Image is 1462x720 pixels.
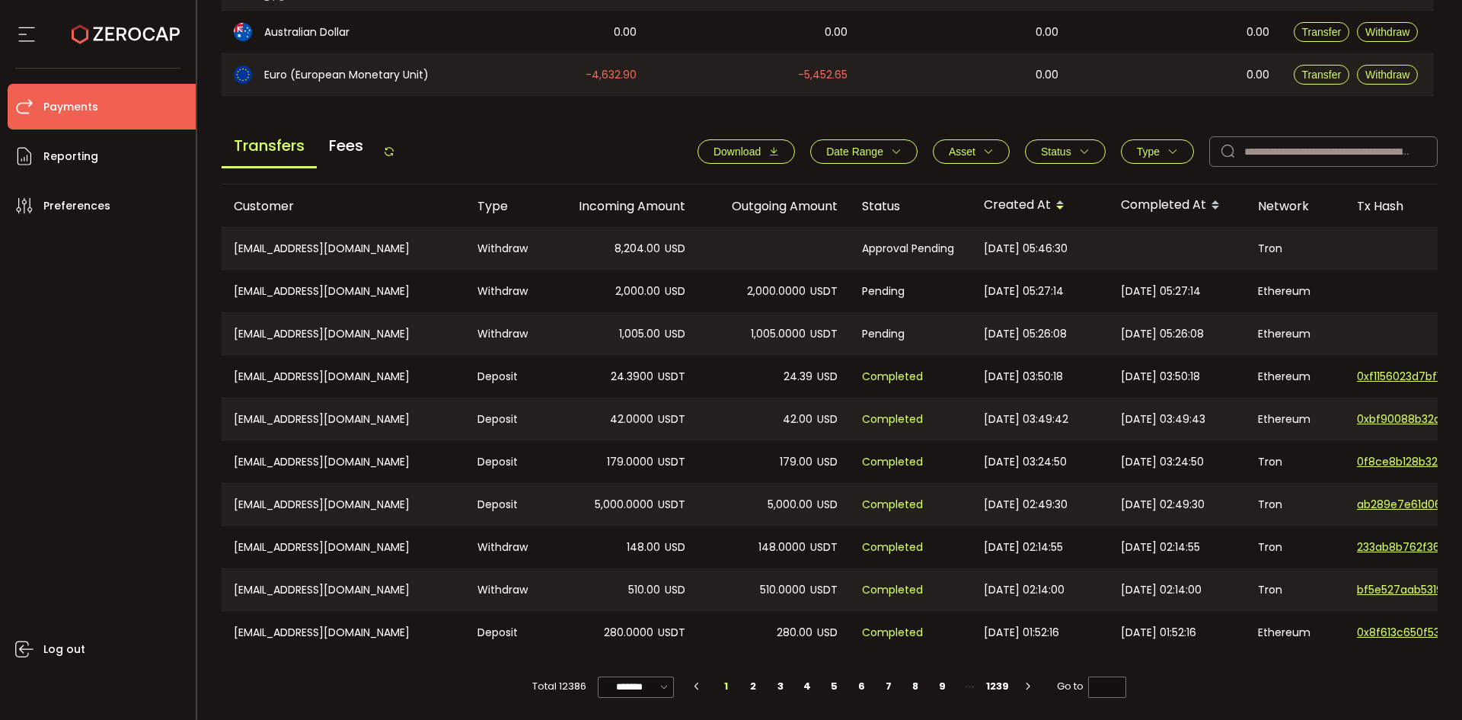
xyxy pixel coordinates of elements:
div: [EMAIL_ADDRESS][DOMAIN_NAME] [222,270,465,312]
div: Withdraw [465,569,545,610]
div: Completed At [1109,193,1246,219]
div: [EMAIL_ADDRESS][DOMAIN_NAME] [222,313,465,354]
span: 280.0000 [604,624,653,642]
span: 0.00 [1036,66,1058,84]
span: -5,452.65 [798,66,848,84]
div: Withdraw [465,313,545,354]
span: Withdraw [1365,26,1409,38]
iframe: Chat Widget [1386,647,1462,720]
span: USDT [810,581,838,599]
span: 280.00 [777,624,812,642]
span: 1,005.0000 [751,325,806,343]
span: 179.0000 [607,453,653,471]
span: 2,000.0000 [747,283,806,300]
span: 5,000.00 [768,496,812,514]
span: Payments [43,96,98,118]
div: Tron [1246,440,1345,483]
span: Australian Dollar [264,24,350,40]
button: Status [1025,139,1106,164]
li: 8 [902,676,929,697]
button: Download [697,139,795,164]
img: aud_portfolio.svg [234,23,252,41]
span: Pending [862,325,905,343]
span: Euro (European Monetary Unit) [264,67,429,83]
div: Tron [1246,484,1345,525]
span: USDT [810,325,838,343]
span: USD [665,581,685,599]
span: USDT [810,539,838,556]
span: 510.0000 [760,581,806,599]
span: USDT [658,624,685,642]
span: Completed [862,453,923,471]
span: Withdraw [1365,69,1409,81]
span: [DATE] 03:24:50 [984,453,1067,471]
div: Ethereum [1246,355,1345,398]
img: eur_portfolio.svg [234,66,252,84]
div: [EMAIL_ADDRESS][DOMAIN_NAME] [222,484,465,525]
span: 0.00 [825,24,848,41]
span: [DATE] 03:49:43 [1121,411,1205,428]
span: Completed [862,539,923,556]
span: USDT [658,368,685,386]
span: [DATE] 05:27:14 [984,283,1064,300]
span: 42.0000 [610,411,653,428]
span: [DATE] 05:27:14 [1121,283,1201,300]
span: Transfers [222,125,317,168]
span: Completed [862,624,923,642]
span: USDT [658,411,685,428]
div: Tron [1246,526,1345,568]
span: [DATE] 03:24:50 [1121,453,1204,471]
li: 3 [767,676,794,697]
span: USD [665,325,685,343]
div: [EMAIL_ADDRESS][DOMAIN_NAME] [222,398,465,440]
span: [DATE] 05:26:08 [984,325,1067,343]
span: Approval Pending [862,240,954,258]
span: Log out [43,638,85,661]
span: [DATE] 02:14:55 [1121,539,1200,556]
div: Tron [1246,569,1345,610]
li: 1239 [983,676,1012,697]
span: 0.00 [1036,24,1058,41]
span: Transfer [1302,69,1342,81]
span: 1,005.00 [619,325,660,343]
div: Ethereum [1246,313,1345,354]
span: USD [665,240,685,258]
span: Reporting [43,146,98,168]
button: Transfer [1294,22,1350,42]
li: 4 [793,676,821,697]
span: Completed [862,581,923,599]
li: 2 [739,676,767,697]
div: Withdraw [465,270,545,312]
span: Completed [862,411,923,428]
span: 24.39 [784,368,812,386]
div: Ethereum [1246,611,1345,654]
span: Download [713,146,761,158]
span: 8,204.00 [614,240,660,258]
span: USD [817,624,838,642]
span: Completed [862,496,923,514]
span: [DATE] 03:50:18 [984,368,1063,386]
div: [EMAIL_ADDRESS][DOMAIN_NAME] [222,569,465,610]
span: Preferences [43,195,110,217]
span: Go to [1057,676,1126,697]
button: Transfer [1294,65,1350,85]
div: Deposit [465,398,545,440]
button: Type [1121,139,1194,164]
span: USDT [658,496,685,514]
span: USDT [658,453,685,471]
div: Customer [222,197,465,215]
span: 0.00 [1247,24,1269,41]
span: USD [665,283,685,300]
span: 5,000.0000 [595,496,653,514]
span: Status [1041,146,1071,158]
button: Withdraw [1357,65,1418,85]
span: [DATE] 05:26:08 [1121,325,1204,343]
div: Deposit [465,611,545,654]
span: [DATE] 02:14:00 [984,581,1065,599]
div: Network [1246,197,1345,215]
span: USD [817,368,838,386]
div: Deposit [465,440,545,483]
span: [DATE] 02:49:30 [984,496,1068,514]
span: [DATE] 02:14:00 [1121,581,1202,599]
